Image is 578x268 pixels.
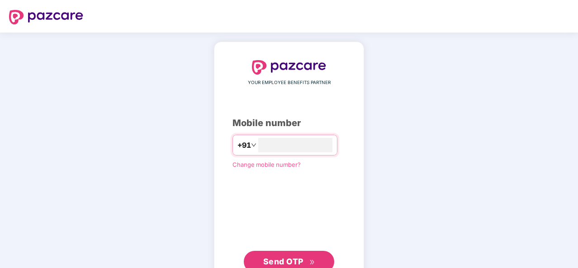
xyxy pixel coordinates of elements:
div: Mobile number [232,116,346,130]
span: +91 [237,140,251,151]
span: Send OTP [263,257,303,266]
span: double-right [309,259,315,265]
img: logo [252,60,326,75]
img: logo [9,10,83,24]
a: Change mobile number? [232,161,301,168]
span: YOUR EMPLOYEE BENEFITS PARTNER [248,79,331,86]
span: down [251,142,256,148]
